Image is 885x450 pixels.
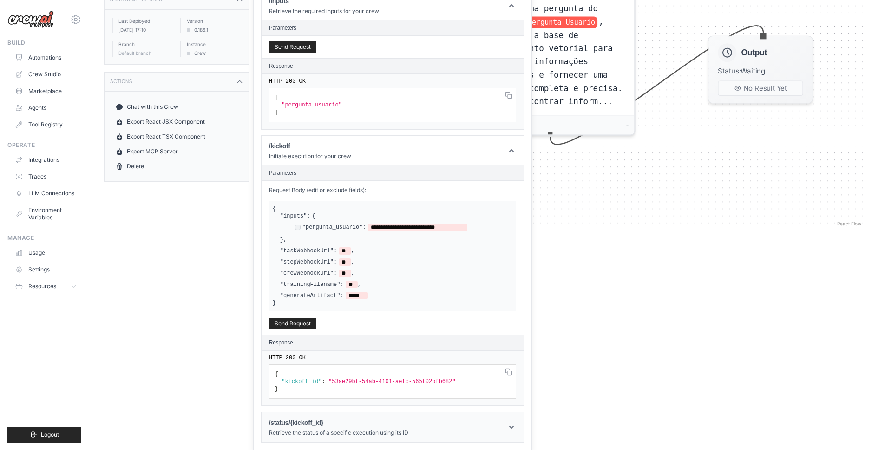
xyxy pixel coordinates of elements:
button: No Result Yet [718,81,803,96]
h2: Parameters [269,169,516,177]
span: Logout [41,431,59,438]
span: : [322,378,325,385]
h3: Actions [110,79,132,85]
a: Tool Registry [11,117,81,132]
button: Send Request [269,318,316,329]
label: "generateArtifact": [280,292,344,299]
span: pergunta Usuario [525,16,597,28]
a: Usage [11,245,81,260]
time: September 11, 2025 at 17:10 GMT-3 [118,27,146,33]
button: Logout [7,427,81,443]
div: Receber uma pergunta do usuário: {pergunta Usuario}, consultar a base de conhecimento vetorial pa... [485,2,627,108]
span: { [273,205,276,212]
a: React Flow attribution [837,221,861,226]
span: ] [275,109,278,116]
label: Branch [118,41,173,48]
a: Agents [11,100,81,115]
span: , [351,247,354,255]
a: Export MCP Server [112,144,242,159]
span: , [283,236,287,244]
a: LLM Connections [11,186,81,201]
a: Chat with this Crew [112,99,242,114]
iframe: Chat Widget [839,405,885,450]
label: "pergunta_usuario": [302,224,366,231]
span: Receber uma pergunta do usuário: [485,4,597,26]
a: Automations [11,50,81,65]
h2: Response [269,62,293,70]
div: Manage [7,234,81,242]
span: "pergunta_usuario" [282,102,342,108]
span: "kickoff_id" [282,378,321,385]
button: Resources [11,279,81,294]
a: Delete [112,159,242,174]
pre: HTTP 200 OK [269,78,516,85]
h2: Parameters [269,24,516,32]
a: Export React TSX Component [112,129,242,144]
span: Status: Waiting [718,66,765,75]
label: Instance [187,41,241,48]
g: Edge from 84956192351c65598b74fc4dc2ab523e to outputNode [550,26,763,144]
span: , [351,270,354,277]
a: Crew Studio [11,67,81,82]
button: Send Request [269,41,316,53]
div: Operate [7,141,81,149]
p: Retrieve the required inputs for your crew [269,7,379,15]
a: Export React JSX Component [112,114,242,129]
label: "taskWebhookUrl": [280,247,337,255]
label: "trainingFilename": [280,281,344,288]
p: Initiate execution for your crew [269,152,351,160]
span: { [275,371,278,377]
h3: Output [741,47,767,59]
label: Last Deployed [118,18,173,25]
span: } [275,386,278,392]
div: Crew [187,50,241,57]
a: Traces [11,169,81,184]
span: [ [275,94,278,101]
span: { [312,212,315,220]
div: OutputStatus:WaitingNo Result Yet [708,36,813,104]
span: } [273,300,276,306]
a: Marketplace [11,84,81,99]
span: , consultar a base de conhecimento vetorial para encontrar informações relevantes e fornecer uma ... [485,17,622,106]
div: 0.186.1 [187,26,241,33]
label: "stepWebhookUrl": [280,258,337,266]
span: Resources [28,283,56,290]
div: Build [7,39,81,46]
pre: HTTP 200 OK [269,354,516,362]
a: Environment Variables [11,203,81,225]
h1: /kickoff [269,141,351,151]
img: Logo [7,11,54,28]
span: , [358,281,361,288]
label: Version [187,18,241,25]
label: "crewWebhookUrl": [280,270,337,277]
div: - [625,120,629,130]
span: , [351,258,354,266]
span: "53ae29bf-54ab-4101-aefc-565f02bfb682" [328,378,456,385]
span: } [280,236,283,244]
h2: Response [269,339,293,346]
h1: /status/{kickoff_id} [269,418,408,427]
label: Request Body (edit or exclude fields): [269,186,516,194]
span: Default branch [118,50,151,56]
p: Retrieve the status of a specific execution using its ID [269,429,408,437]
label: "inputs": [280,212,310,220]
a: Integrations [11,152,81,167]
a: Settings [11,262,81,277]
